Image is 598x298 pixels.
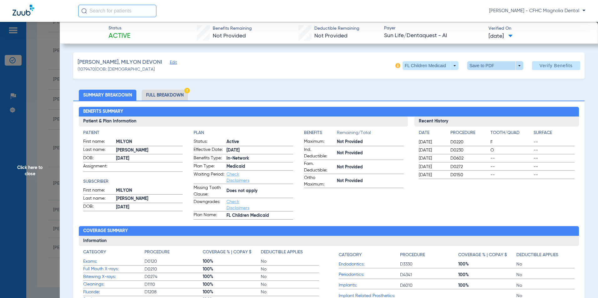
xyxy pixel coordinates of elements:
[194,199,224,211] span: Downgrades:
[83,178,183,185] h4: Subscriber
[450,130,488,138] app-breakdown-title: Procedure
[226,147,293,154] span: [DATE]
[400,261,458,267] span: D3330
[450,164,488,170] span: D0272
[109,32,130,41] span: Active
[226,163,293,170] span: Medicaid
[194,212,224,219] span: Plan Name:
[144,266,203,272] span: D0210
[184,88,190,93] img: Hazard
[203,289,261,295] span: 100%
[13,5,34,16] img: Zuub Logo
[304,175,335,188] span: Ortho Maximum:
[83,258,144,265] span: Exams:
[450,155,488,161] span: D0602
[83,155,114,162] span: DOB:
[261,266,319,272] span: No
[337,150,403,156] span: Not Provided
[490,155,531,161] span: --
[532,61,580,70] button: Verify Benefits
[261,249,319,258] app-breakdown-title: Deductible Applies
[144,249,203,258] app-breakdown-title: Procedure
[450,130,488,136] h4: Procedure
[400,282,458,289] span: D6010
[83,147,114,154] span: Last name:
[226,155,293,162] span: In-Network
[490,130,531,136] h4: Tooth/Quad
[83,138,114,146] span: First name:
[203,274,261,280] span: 100%
[534,130,575,136] h4: Surface
[144,274,203,280] span: D0274
[419,147,445,153] span: [DATE]
[384,25,483,32] span: Payer
[490,139,531,145] span: F
[304,147,335,160] span: Ind. Deductible:
[194,171,224,184] span: Waiting Period:
[516,249,575,261] app-breakdown-title: Deductible Applies
[419,172,445,178] span: [DATE]
[144,281,203,288] span: D1110
[339,271,400,278] span: Periodontics:
[490,147,531,153] span: O
[534,172,575,178] span: --
[116,139,183,145] span: MILYON
[203,249,251,256] h4: Coverage % | Copay $
[81,8,87,14] img: Search Icon
[226,188,293,194] span: Does not apply
[419,139,445,145] span: [DATE]
[337,130,403,138] span: Remaining/Total
[314,25,359,32] span: Deductible Remaining
[489,25,588,32] span: Verified On
[116,187,183,194] span: MILYON
[144,258,203,265] span: D0120
[567,268,598,298] iframe: Chat Widget
[194,163,224,171] span: Plan Type:
[78,5,156,17] input: Search for patients
[79,117,408,127] h3: Patient & Plan Information
[194,138,224,146] span: Status:
[226,212,293,219] span: FL Children Medicaid
[194,130,293,136] h4: Plan
[194,185,224,198] span: Missing Tooth Clause:
[458,282,516,289] span: 100%
[400,252,425,258] h4: Procedure
[339,282,400,289] span: Implants:
[116,204,183,211] span: [DATE]
[414,117,579,127] h3: Recent History
[83,130,183,136] h4: Patient
[203,281,261,288] span: 100%
[83,289,144,296] span: Fluoride:
[83,163,114,171] span: Assignment:
[516,272,575,278] span: No
[78,58,162,66] span: [PERSON_NAME], MILYON DEVONI
[83,249,106,256] h4: Category
[226,172,249,183] a: Check Disclaimers
[490,172,531,178] span: --
[261,258,319,265] span: No
[83,203,114,211] span: DOB:
[419,164,445,170] span: [DATE]
[516,282,575,289] span: No
[337,139,403,145] span: Not Provided
[79,236,579,246] h3: Information
[339,249,400,261] app-breakdown-title: Category
[489,32,513,40] span: [DATE]
[109,25,130,32] span: Status
[534,130,575,138] app-breakdown-title: Surface
[304,130,337,138] app-breakdown-title: Benefits
[83,187,114,195] span: First name:
[458,252,507,258] h4: Coverage % | Copay $
[534,155,575,161] span: --
[450,147,488,153] span: D0230
[261,249,303,256] h4: Deductible Applies
[450,139,488,145] span: D0220
[83,274,144,280] span: Bitewing X-rays:
[79,90,136,101] li: Summary Breakdown
[534,147,575,153] span: --
[534,139,575,145] span: --
[337,178,403,184] span: Not Provided
[116,155,183,162] span: [DATE]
